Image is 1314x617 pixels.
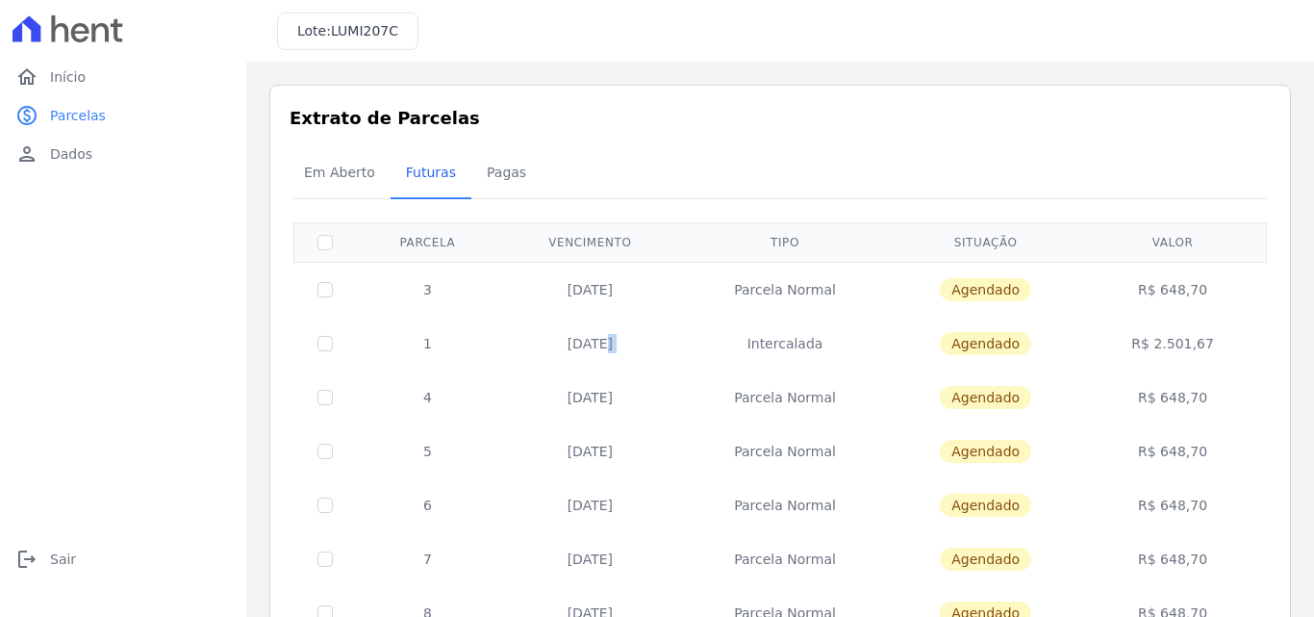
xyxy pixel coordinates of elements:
span: Agendado [940,440,1031,463]
td: Parcela Normal [681,262,889,317]
i: paid [15,104,38,127]
td: [DATE] [499,371,681,424]
a: homeInício [8,58,239,96]
td: [DATE] [499,262,681,317]
i: home [15,65,38,89]
th: Situação [889,222,1082,262]
td: R$ 2.501,67 [1082,317,1263,371]
td: [DATE] [499,478,681,532]
td: [DATE] [499,424,681,478]
h3: Extrato de Parcelas [290,105,1271,131]
a: Futuras [391,149,471,199]
span: Agendado [940,386,1031,409]
span: LUMI207C [331,23,398,39]
td: Parcela Normal [681,478,889,532]
span: Agendado [940,494,1031,517]
span: Pagas [475,153,538,192]
a: logoutSair [8,540,239,578]
span: Em Aberto [292,153,387,192]
td: 6 [356,478,499,532]
i: logout [15,548,38,571]
h3: Lote: [297,21,398,41]
td: 5 [356,424,499,478]
td: 3 [356,262,499,317]
td: R$ 648,70 [1082,532,1263,586]
span: Sair [50,550,76,569]
td: Parcela Normal [681,532,889,586]
td: R$ 648,70 [1082,424,1263,478]
td: 7 [356,532,499,586]
td: R$ 648,70 [1082,262,1263,317]
a: paidParcelas [8,96,239,135]
span: Início [50,67,86,87]
span: Parcelas [50,106,106,125]
a: Pagas [471,149,542,199]
td: Intercalada [681,317,889,371]
a: Em Aberto [289,149,391,199]
td: Parcela Normal [681,371,889,424]
th: Tipo [681,222,889,262]
i: person [15,142,38,166]
th: Vencimento [499,222,681,262]
span: Dados [50,144,92,164]
td: [DATE] [499,532,681,586]
td: 4 [356,371,499,424]
td: R$ 648,70 [1082,371,1263,424]
td: 1 [356,317,499,371]
td: [DATE] [499,317,681,371]
span: Futuras [394,153,467,192]
span: Agendado [940,278,1031,301]
th: Parcela [356,222,499,262]
td: R$ 648,70 [1082,478,1263,532]
td: Parcela Normal [681,424,889,478]
span: Agendado [940,548,1031,571]
span: Agendado [940,332,1031,355]
th: Valor [1082,222,1263,262]
a: personDados [8,135,239,173]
